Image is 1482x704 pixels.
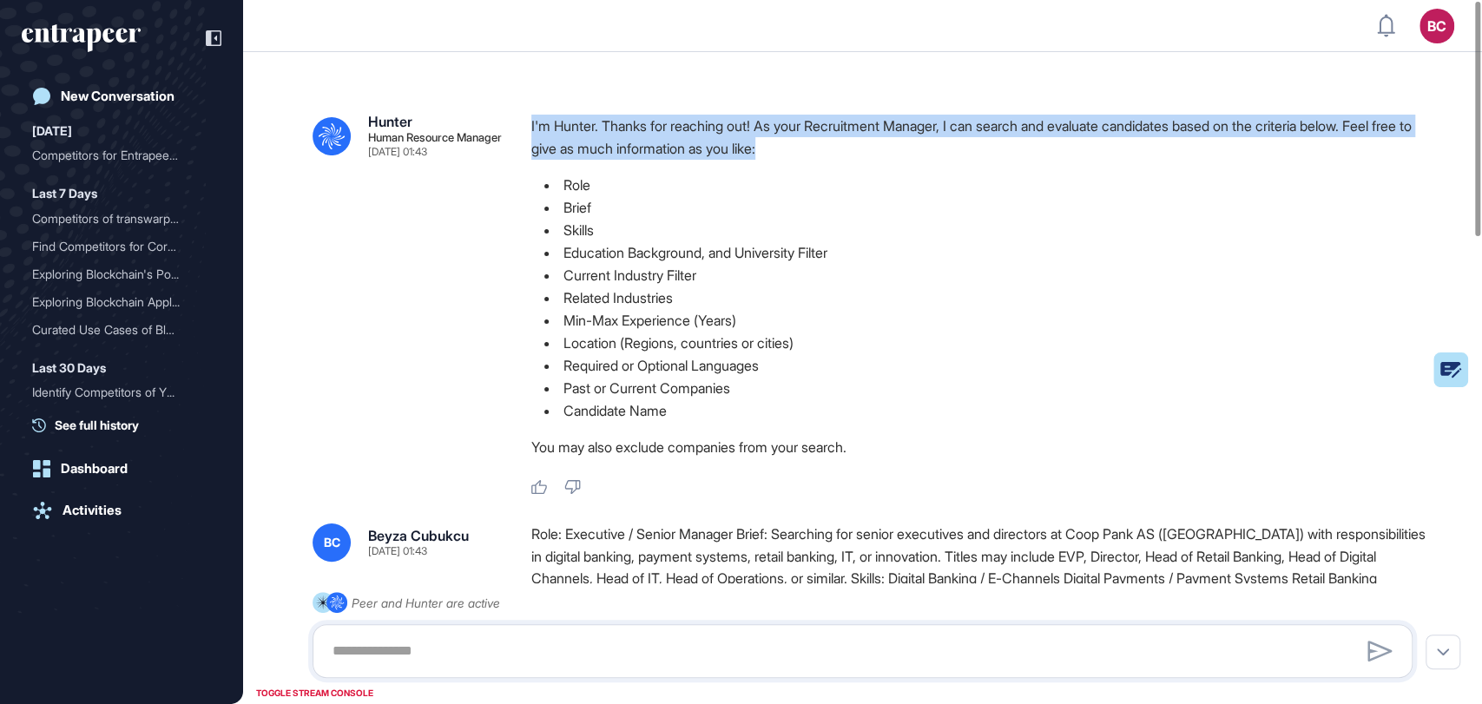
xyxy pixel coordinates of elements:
[531,399,1426,422] li: Candidate Name
[32,358,106,378] div: Last 30 Days
[1419,9,1454,43] button: BC
[22,79,221,114] a: New Conversation
[531,196,1426,219] li: Brief
[531,309,1426,332] li: Min-Max Experience (Years)
[32,416,221,434] a: See full history
[531,241,1426,264] li: Education Background, and University Filter
[32,260,197,288] div: Exploring Blockchain's Po...
[32,183,97,204] div: Last 7 Days
[32,316,197,344] div: Curated Use Cases of Bloc...
[368,529,469,543] div: Beyza Cubukcu
[32,141,197,169] div: Competitors for Entrapeer...
[368,132,502,143] div: Human Resource Manager
[32,141,211,169] div: Competitors for Entrapeer's Hunter Agent
[324,536,340,549] span: BC
[32,121,72,141] div: [DATE]
[32,205,211,233] div: Competitors of transwarp.io
[531,354,1426,377] li: Required or Optional Languages
[22,451,221,486] a: Dashboard
[352,592,500,614] div: Peer and Hunter are active
[32,288,197,316] div: Exploring Blockchain Appl...
[531,174,1426,196] li: Role
[55,416,139,434] span: See full history
[531,523,1426,657] div: Role: Executive / Senior Manager Brief: Searching for senior executives and directors at Coop Pan...
[22,493,221,528] a: Activities
[32,378,211,406] div: Identify Competitors of Yugen Company
[32,233,197,260] div: Find Competitors for Corm...
[531,264,1426,286] li: Current Industry Filter
[32,205,197,233] div: Competitors of transwarp....
[32,378,197,406] div: Identify Competitors of Y...
[368,147,427,157] div: [DATE] 01:43
[531,332,1426,354] li: Location (Regions, countries or cities)
[368,546,427,556] div: [DATE] 01:43
[531,377,1426,399] li: Past or Current Companies
[61,461,128,477] div: Dashboard
[531,286,1426,309] li: Related Industries
[63,503,122,518] div: Activities
[531,219,1426,241] li: Skills
[252,682,378,704] div: TOGGLE STREAM CONSOLE
[32,288,211,316] div: Exploring Blockchain Applications in the Global Health Insurance Industry
[531,115,1426,160] p: I'm Hunter. Thanks for reaching out! As your Recruitment Manager, I can search and evaluate candi...
[368,115,412,128] div: Hunter
[32,316,211,344] div: Curated Use Cases of Blockchain Applications in Health Insurance
[32,233,211,260] div: Find Competitors for Cormind
[22,24,141,52] div: entrapeer-logo
[531,436,1426,458] p: You may also exclude companies from your search.
[61,89,175,104] div: New Conversation
[32,260,211,288] div: Exploring Blockchain's Potential in Health Insurance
